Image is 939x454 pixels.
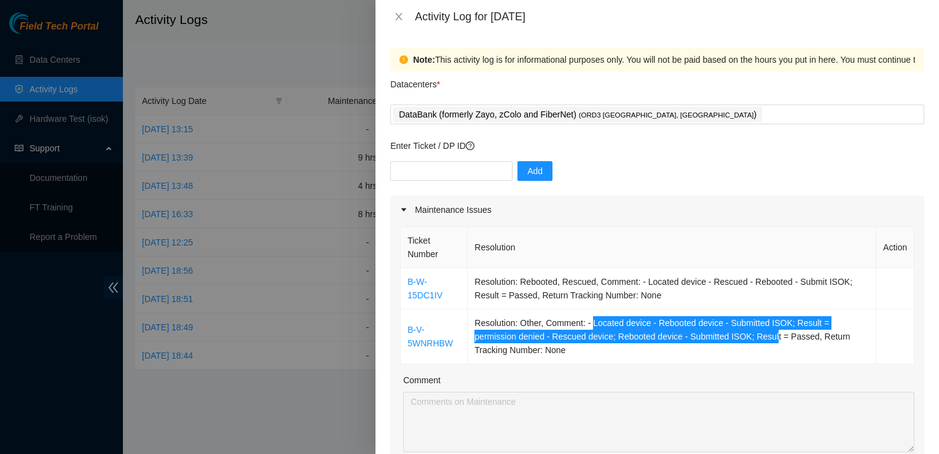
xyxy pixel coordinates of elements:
p: Enter Ticket / DP ID [390,139,924,153]
th: Resolution [468,227,876,268]
textarea: Comment [403,392,914,452]
th: Ticket Number [401,227,468,268]
p: Datacenters [390,71,440,91]
span: caret-right [400,206,407,213]
span: exclamation-circle [399,55,408,64]
strong: Note: [413,53,435,66]
th: Action [876,227,914,268]
p: DataBank (formerly Zayo, zColo and FiberNet) ) [399,108,756,122]
div: Maintenance Issues [390,196,924,224]
button: Close [390,11,407,23]
span: close [394,12,404,22]
span: Add [527,164,543,178]
a: B-W-15DC1IV [407,277,442,300]
td: Resolution: Rebooted, Rescued, Comment: - Located device - Rescued - Rebooted - Submit ISOK; Resu... [468,268,876,309]
span: question-circle [466,141,474,150]
button: Add [517,161,552,181]
div: Activity Log for [DATE] [415,10,924,23]
label: Comment [403,373,441,387]
td: Resolution: Other, Comment: - Located device - Rebooted device - Submitted ISOK; Result = permiss... [468,309,876,364]
span: ( ORD3 [GEOGRAPHIC_DATA], [GEOGRAPHIC_DATA] [579,111,754,119]
a: B-V-5WNRHBW [407,325,453,348]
